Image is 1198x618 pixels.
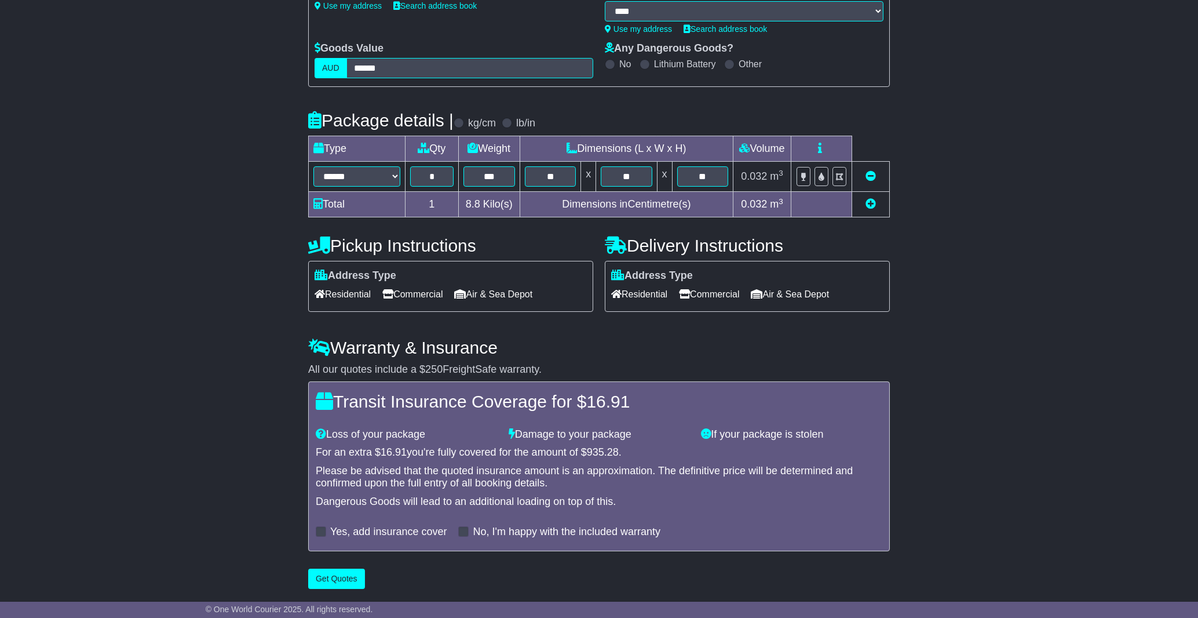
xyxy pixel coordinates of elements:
[308,338,890,357] h4: Warranty & Insurance
[587,446,619,458] span: 935.28
[310,428,503,441] div: Loss of your package
[695,428,888,441] div: If your package is stolen
[605,236,890,255] h4: Delivery Instructions
[586,392,630,411] span: 16.91
[425,363,443,375] span: 250
[520,192,733,217] td: Dimensions in Centimetre(s)
[206,605,373,614] span: © One World Courier 2025. All rights reserved.
[605,42,733,55] label: Any Dangerous Goods?
[865,170,876,182] a: Remove this item
[679,285,739,303] span: Commercial
[516,117,535,130] label: lb/in
[605,24,672,34] a: Use my address
[779,169,783,177] sup: 3
[458,192,520,217] td: Kilo(s)
[382,285,443,303] span: Commercial
[316,465,882,490] div: Please be advised that the quoted insurance amount is an approximation. The definitive price will...
[770,170,783,182] span: m
[466,198,480,210] span: 8.8
[393,1,477,10] a: Search address book
[468,117,496,130] label: kg/cm
[684,24,767,34] a: Search address book
[654,59,716,70] label: Lithium Battery
[657,162,672,192] td: x
[308,111,454,130] h4: Package details |
[741,198,767,210] span: 0.032
[455,285,533,303] span: Air & Sea Depot
[308,236,593,255] h4: Pickup Instructions
[308,363,890,376] div: All our quotes include a $ FreightSafe warranty.
[473,526,660,539] label: No, I'm happy with the included warranty
[865,198,876,210] a: Add new item
[779,197,783,206] sup: 3
[520,136,733,162] td: Dimensions (L x W x H)
[315,1,382,10] a: Use my address
[315,285,371,303] span: Residential
[308,569,365,589] button: Get Quotes
[315,58,347,78] label: AUD
[741,170,767,182] span: 0.032
[315,42,383,55] label: Goods Value
[611,285,667,303] span: Residential
[611,270,693,282] label: Address Type
[458,136,520,162] td: Weight
[751,285,830,303] span: Air & Sea Depot
[406,136,459,162] td: Qty
[316,446,882,459] div: For an extra $ you're fully covered for the amount of $ .
[733,136,791,162] td: Volume
[406,192,459,217] td: 1
[581,162,596,192] td: x
[309,192,406,217] td: Total
[309,136,406,162] td: Type
[315,270,396,282] label: Address Type
[503,428,696,441] div: Damage to your package
[770,198,783,210] span: m
[330,526,447,539] label: Yes, add insurance cover
[739,59,762,70] label: Other
[316,496,882,508] div: Dangerous Goods will lead to an additional loading on top of this.
[381,446,407,458] span: 16.91
[619,59,631,70] label: No
[316,392,882,411] h4: Transit Insurance Coverage for $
